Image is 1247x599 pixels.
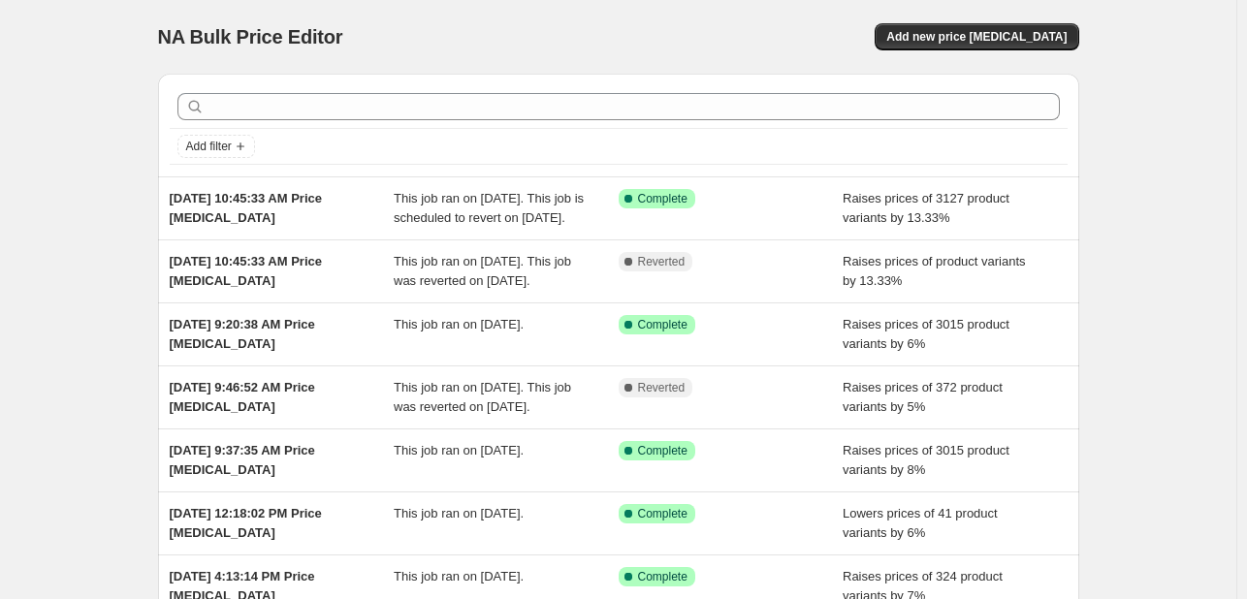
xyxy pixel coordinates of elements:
[394,380,571,414] span: This job ran on [DATE]. This job was reverted on [DATE].
[394,569,524,583] span: This job ran on [DATE].
[394,254,571,288] span: This job ran on [DATE]. This job was reverted on [DATE].
[170,191,323,225] span: [DATE] 10:45:33 AM Price [MEDICAL_DATA]
[394,506,524,520] span: This job ran on [DATE].
[170,443,315,477] span: [DATE] 9:37:35 AM Price [MEDICAL_DATA]
[638,443,687,458] span: Complete
[843,380,1003,414] span: Raises prices of 372 product variants by 5%
[158,26,343,47] span: NA Bulk Price Editor
[394,191,584,225] span: This job ran on [DATE]. This job is scheduled to revert on [DATE].
[843,317,1009,351] span: Raises prices of 3015 product variants by 6%
[186,139,232,154] span: Add filter
[177,135,255,158] button: Add filter
[638,317,687,332] span: Complete
[170,380,315,414] span: [DATE] 9:46:52 AM Price [MEDICAL_DATA]
[638,569,687,584] span: Complete
[638,506,687,521] span: Complete
[638,254,686,269] span: Reverted
[843,443,1009,477] span: Raises prices of 3015 product variants by 8%
[886,29,1067,45] span: Add new price [MEDICAL_DATA]
[170,506,322,540] span: [DATE] 12:18:02 PM Price [MEDICAL_DATA]
[170,254,323,288] span: [DATE] 10:45:33 AM Price [MEDICAL_DATA]
[170,317,315,351] span: [DATE] 9:20:38 AM Price [MEDICAL_DATA]
[638,380,686,395] span: Reverted
[843,254,1026,288] span: Raises prices of product variants by 13.33%
[875,23,1078,50] button: Add new price [MEDICAL_DATA]
[843,506,998,540] span: Lowers prices of 41 product variants by 6%
[638,191,687,206] span: Complete
[394,443,524,457] span: This job ran on [DATE].
[843,191,1009,225] span: Raises prices of 3127 product variants by 13.33%
[394,317,524,331] span: This job ran on [DATE].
